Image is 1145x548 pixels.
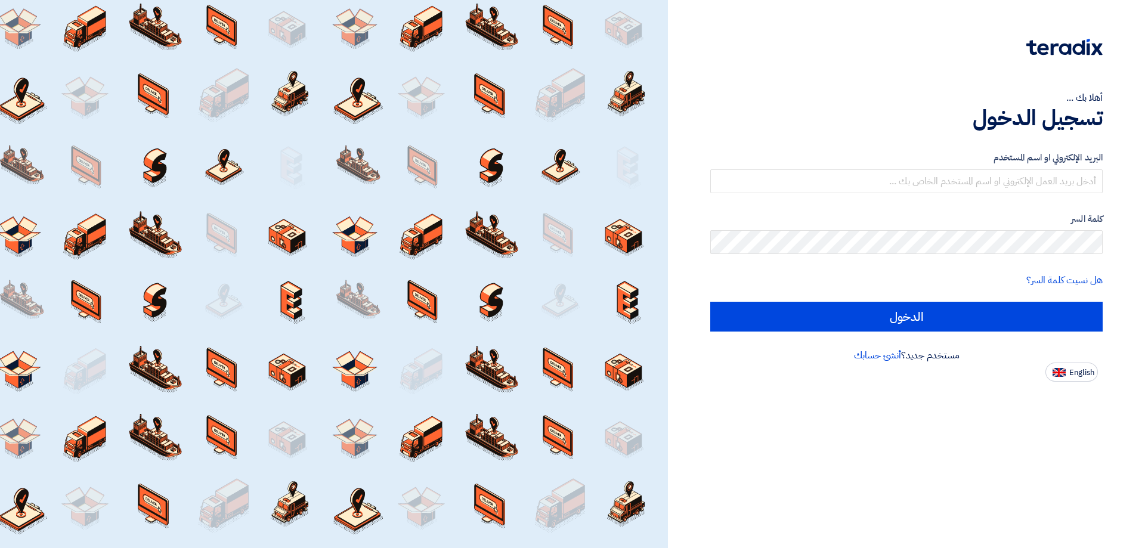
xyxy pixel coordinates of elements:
[710,105,1103,131] h1: تسجيل الدخول
[710,151,1103,165] label: البريد الإلكتروني او اسم المستخدم
[1045,363,1098,382] button: English
[1026,273,1103,287] a: هل نسيت كلمة السر؟
[854,348,901,363] a: أنشئ حسابك
[1026,39,1103,55] img: Teradix logo
[710,169,1103,193] input: أدخل بريد العمل الإلكتروني او اسم المستخدم الخاص بك ...
[710,348,1103,363] div: مستخدم جديد؟
[710,91,1103,105] div: أهلا بك ...
[1069,369,1094,377] span: English
[710,212,1103,226] label: كلمة السر
[1053,368,1066,377] img: en-US.png
[710,302,1103,332] input: الدخول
